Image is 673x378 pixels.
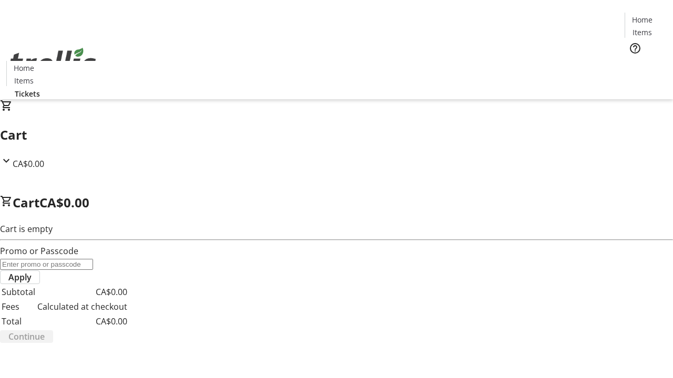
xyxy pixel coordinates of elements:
[15,88,40,99] span: Tickets
[1,314,36,328] td: Total
[37,314,128,328] td: CA$0.00
[625,61,667,72] a: Tickets
[625,14,659,25] a: Home
[632,14,652,25] span: Home
[625,27,659,38] a: Items
[14,75,34,86] span: Items
[6,88,48,99] a: Tickets
[1,300,36,313] td: Fees
[1,285,36,299] td: Subtotal
[13,158,44,170] span: CA$0.00
[39,194,89,211] span: CA$0.00
[7,62,40,73] a: Home
[7,75,40,86] a: Items
[633,61,658,72] span: Tickets
[14,62,34,73] span: Home
[6,36,100,89] img: Orient E2E Organization nSBodVTfVw's Logo
[37,300,128,313] td: Calculated at checkout
[37,285,128,299] td: CA$0.00
[633,27,652,38] span: Items
[625,38,646,59] button: Help
[8,271,32,283] span: Apply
